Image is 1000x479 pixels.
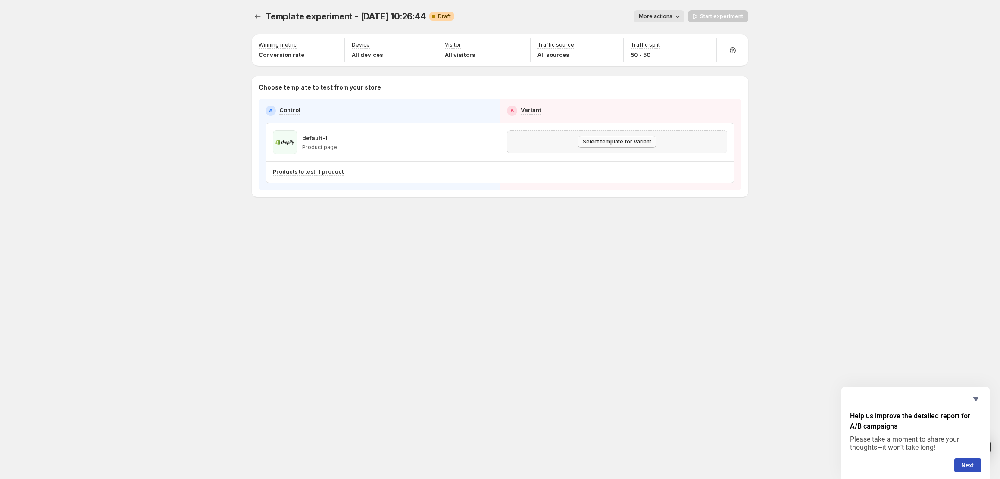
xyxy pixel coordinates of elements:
h2: A [269,107,273,114]
button: Next question [954,458,981,472]
button: More actions [634,10,684,22]
h2: Help us improve the detailed report for A/B campaigns [850,411,981,432]
img: default-1 [273,130,297,154]
p: 50 - 50 [631,50,660,59]
button: Select template for Variant [578,136,656,148]
p: Choose template to test from your store [259,83,741,92]
p: Conversion rate [259,50,304,59]
p: All sources [537,50,574,59]
p: Control [279,106,300,114]
p: Product page [302,144,337,151]
span: Select template for Variant [583,138,651,145]
span: Draft [438,13,451,20]
p: Please take a moment to share your thoughts—it won’t take long! [850,435,981,451]
p: Traffic source [537,41,574,48]
div: Help us improve the detailed report for A/B campaigns [850,394,981,472]
span: Template experiment - [DATE] 10:26:44 [266,11,426,22]
span: More actions [639,13,672,20]
button: Experiments [252,10,264,22]
p: Traffic split [631,41,660,48]
p: All visitors [445,50,475,59]
p: Visitor [445,41,461,48]
button: Hide survey [971,394,981,404]
h2: B [510,107,514,114]
p: Variant [521,106,541,114]
p: Products to test: 1 product [273,168,344,175]
p: Device [352,41,370,48]
p: Winning metric [259,41,297,48]
p: default-1 [302,134,328,142]
p: All devices [352,50,383,59]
